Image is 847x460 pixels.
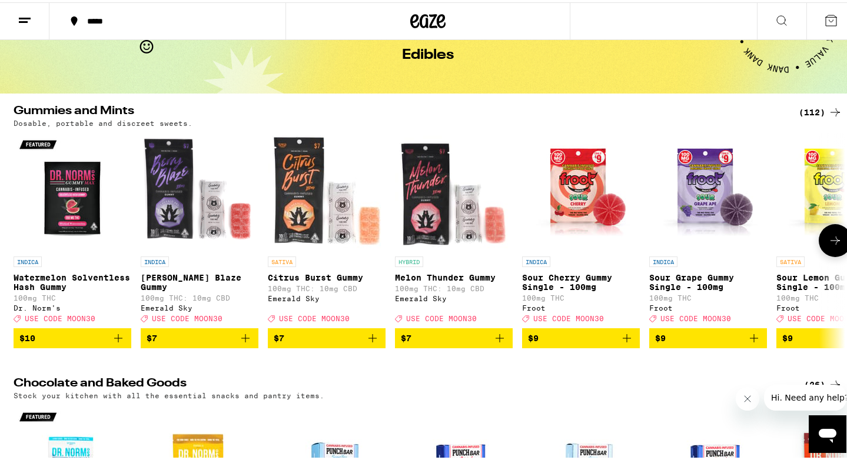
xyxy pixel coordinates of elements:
a: (112) [799,103,842,117]
div: Emerald Sky [395,292,513,300]
p: 100mg THC: 10mg CBD [395,282,513,290]
p: INDICA [141,254,169,265]
span: USE CODE MOON30 [660,312,731,320]
p: Watermelon Solventless Hash Gummy [14,271,131,289]
a: Open page for Sour Cherry Gummy Single - 100mg from Froot [522,131,640,326]
h2: Gummies and Mints [14,103,785,117]
p: HYBRID [395,254,423,265]
span: $10 [19,331,35,341]
div: Emerald Sky [268,292,386,300]
img: Emerald Sky - Citrus Burst Gummy [268,131,386,248]
button: Add to bag [395,326,513,346]
img: Dr. Norm's - Watermelon Solventless Hash Gummy [14,131,131,248]
span: $9 [782,331,793,341]
a: Open page for Berry Blaze Gummy from Emerald Sky [141,131,258,326]
span: $7 [401,331,411,341]
button: Add to bag [141,326,258,346]
p: INDICA [522,254,550,265]
p: Sour Grape Gummy Single - 100mg [649,271,767,289]
p: Citrus Burst Gummy [268,271,386,280]
p: [PERSON_NAME] Blaze Gummy [141,271,258,289]
h1: Edibles [402,46,454,60]
div: Froot [649,302,767,309]
span: $9 [655,331,666,341]
p: 100mg THC [14,292,131,299]
button: Add to bag [14,326,131,346]
p: Stock your kitchen with all the essential snacks and pantry items. [14,389,324,397]
img: Emerald Sky - Berry Blaze Gummy [141,131,258,248]
span: USE CODE MOON30 [152,312,222,320]
a: Open page for Watermelon Solventless Hash Gummy from Dr. Norm's [14,131,131,326]
img: Froot - Sour Grape Gummy Single - 100mg [649,131,767,248]
span: USE CODE MOON30 [533,312,604,320]
img: Emerald Sky - Melon Thunder Gummy [395,131,513,248]
button: Add to bag [649,326,767,346]
p: 100mg THC: 10mg CBD [141,292,258,299]
p: Dosable, portable and discreet sweets. [14,117,192,125]
div: Emerald Sky [141,302,258,309]
p: 100mg THC [649,292,767,299]
p: SATIVA [776,254,805,265]
a: Open page for Melon Thunder Gummy from Emerald Sky [395,131,513,326]
iframe: Close message [736,385,759,408]
p: INDICA [14,254,42,265]
button: Add to bag [522,326,640,346]
p: INDICA [649,254,677,265]
span: USE CODE MOON30 [406,312,477,320]
span: USE CODE MOON30 [279,312,350,320]
p: 100mg THC: 10mg CBD [268,282,386,290]
span: $7 [147,331,157,341]
img: Froot - Sour Cherry Gummy Single - 100mg [522,131,640,248]
h2: Chocolate and Baked Goods [14,375,785,389]
button: Add to bag [268,326,386,346]
iframe: Button to launch messaging window [809,413,846,451]
span: $7 [274,331,284,341]
p: Sour Cherry Gummy Single - 100mg [522,271,640,289]
div: Froot [522,302,640,309]
span: $9 [528,331,539,341]
p: Melon Thunder Gummy [395,271,513,280]
div: Dr. Norm's [14,302,131,309]
span: USE CODE MOON30 [25,312,95,320]
p: 100mg THC [522,292,640,299]
p: SATIVA [268,254,296,265]
a: Open page for Sour Grape Gummy Single - 100mg from Froot [649,131,767,326]
a: (26) [804,375,842,389]
a: Open page for Citrus Burst Gummy from Emerald Sky [268,131,386,326]
span: Hi. Need any help? [7,8,85,18]
iframe: Message from company [764,382,846,408]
